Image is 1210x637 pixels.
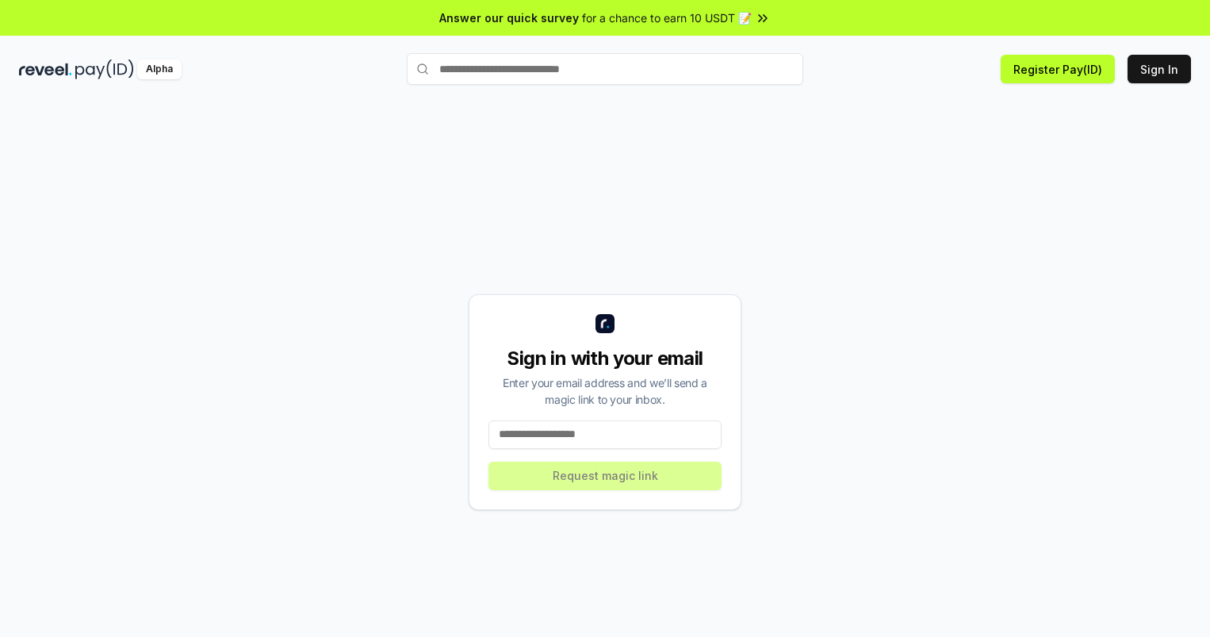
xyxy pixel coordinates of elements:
div: Sign in with your email [488,346,722,371]
img: logo_small [595,314,615,333]
div: Alpha [137,59,182,79]
span: Answer our quick survey [439,10,579,26]
button: Register Pay(ID) [1001,55,1115,83]
img: reveel_dark [19,59,72,79]
div: Enter your email address and we’ll send a magic link to your inbox. [488,374,722,408]
span: for a chance to earn 10 USDT 📝 [582,10,752,26]
img: pay_id [75,59,134,79]
button: Sign In [1128,55,1191,83]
